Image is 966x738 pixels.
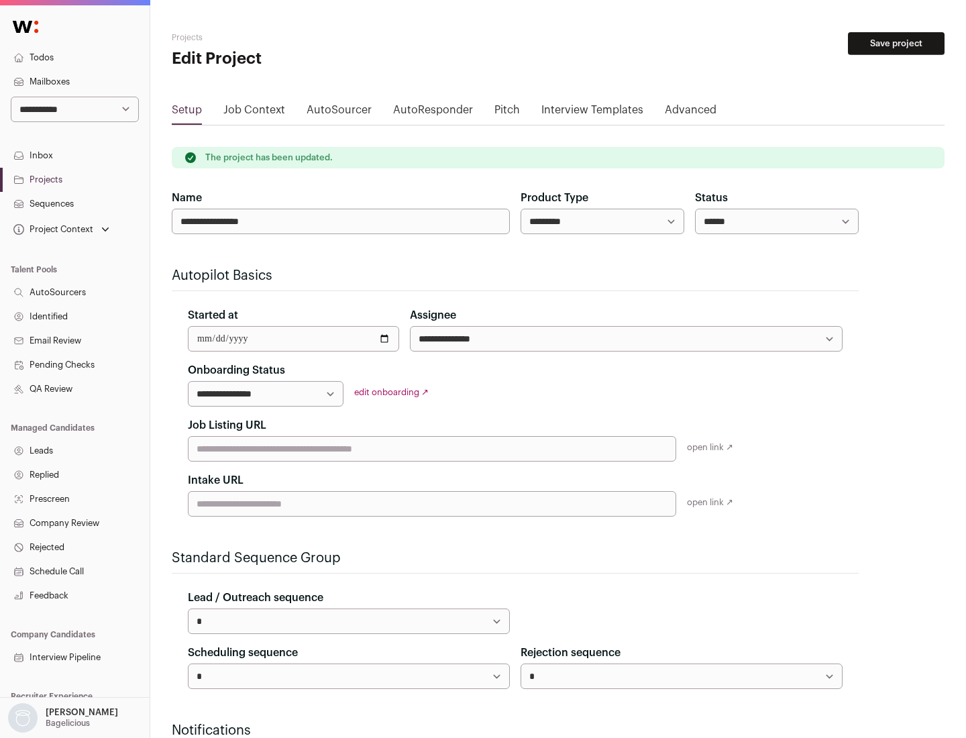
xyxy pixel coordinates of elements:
a: Pitch [494,102,520,123]
p: The project has been updated. [205,152,333,163]
h2: Projects [172,32,429,43]
label: Product Type [521,190,588,206]
a: Job Context [223,102,285,123]
label: Started at [188,307,238,323]
div: Project Context [11,224,93,235]
h1: Edit Project [172,48,429,70]
button: Save project [848,32,945,55]
label: Assignee [410,307,456,323]
h2: Standard Sequence Group [172,549,859,568]
label: Intake URL [188,472,244,488]
button: Open dropdown [11,220,112,239]
button: Open dropdown [5,703,121,733]
a: Interview Templates [541,102,643,123]
label: Rejection sequence [521,645,621,661]
a: Advanced [665,102,716,123]
label: Scheduling sequence [188,645,298,661]
label: Status [695,190,728,206]
a: AutoResponder [393,102,473,123]
a: AutoSourcer [307,102,372,123]
label: Onboarding Status [188,362,285,378]
a: Setup [172,102,202,123]
img: nopic.png [8,703,38,733]
label: Job Listing URL [188,417,266,433]
img: Wellfound [5,13,46,40]
label: Lead / Outreach sequence [188,590,323,606]
p: [PERSON_NAME] [46,707,118,718]
label: Name [172,190,202,206]
a: edit onboarding ↗ [354,388,429,397]
h2: Autopilot Basics [172,266,859,285]
p: Bagelicious [46,718,90,729]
